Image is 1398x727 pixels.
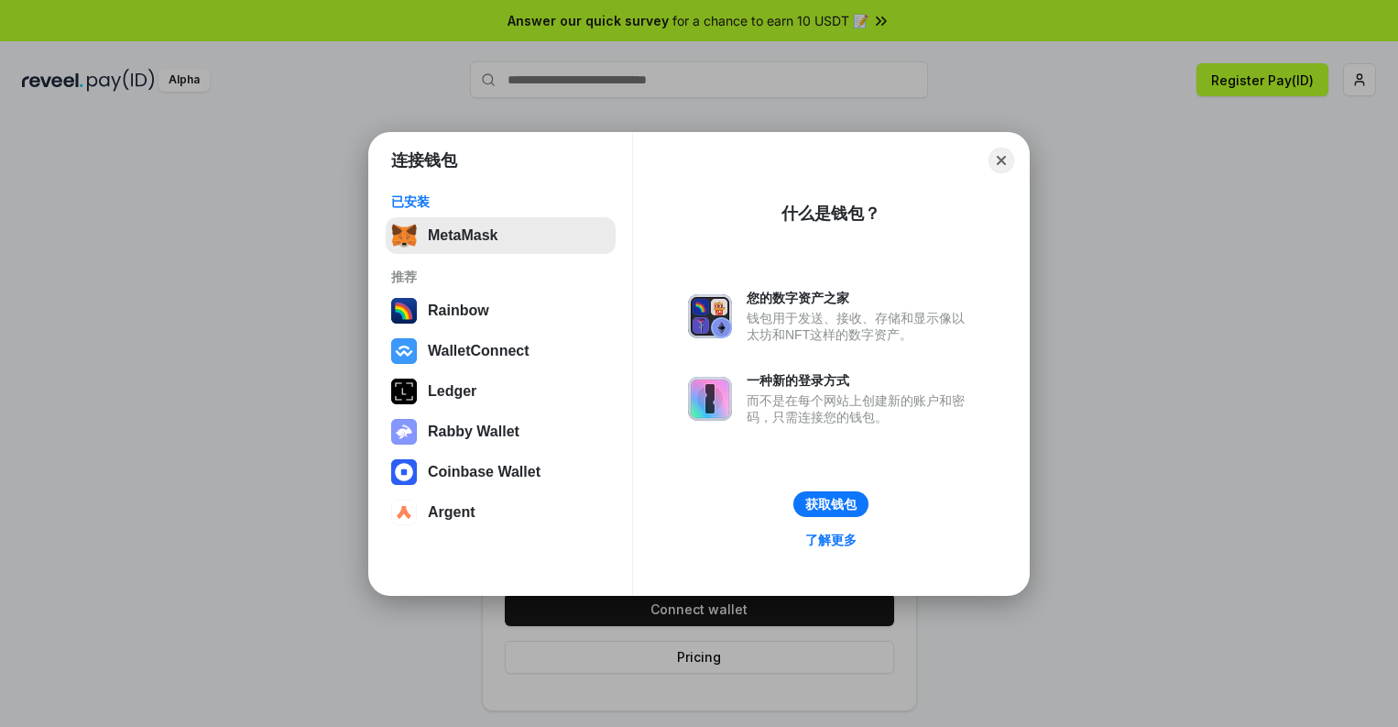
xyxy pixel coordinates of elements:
img: svg+xml,%3Csvg%20xmlns%3D%22http%3A%2F%2Fwww.w3.org%2F2000%2Fsvg%22%20fill%3D%22none%22%20viewBox... [688,377,732,421]
div: 一种新的登录方式 [747,372,974,389]
img: svg+xml,%3Csvg%20xmlns%3D%22http%3A%2F%2Fwww.w3.org%2F2000%2Fsvg%22%20fill%3D%22none%22%20viewBox... [688,294,732,338]
h1: 连接钱包 [391,149,457,171]
button: MetaMask [386,217,616,254]
img: svg+xml,%3Csvg%20width%3D%2228%22%20height%3D%2228%22%20viewBox%3D%220%200%2028%2028%22%20fill%3D... [391,500,417,525]
button: WalletConnect [386,333,616,369]
img: svg+xml,%3Csvg%20xmlns%3D%22http%3A%2F%2Fwww.w3.org%2F2000%2Fsvg%22%20fill%3D%22none%22%20viewBox... [391,419,417,445]
div: Rabby Wallet [428,424,519,440]
button: Rainbow [386,292,616,329]
div: 您的数字资产之家 [747,290,974,306]
button: Rabby Wallet [386,413,616,450]
button: 获取钱包 [793,491,868,517]
div: 而不是在每个网站上创建新的账户和密码，只需连接您的钱包。 [747,392,974,425]
div: Argent [428,504,475,521]
div: Ledger [428,383,476,400]
img: svg+xml,%3Csvg%20fill%3D%22none%22%20height%3D%2233%22%20viewBox%3D%220%200%2035%2033%22%20width%... [391,223,417,248]
div: Rainbow [428,303,489,319]
div: 获取钱包 [805,496,857,512]
a: 了解更多 [794,528,868,552]
img: svg+xml,%3Csvg%20width%3D%2228%22%20height%3D%2228%22%20viewBox%3D%220%200%2028%2028%22%20fill%3D... [391,338,417,364]
img: svg+xml,%3Csvg%20width%3D%22120%22%20height%3D%22120%22%20viewBox%3D%220%200%20120%20120%22%20fil... [391,298,417,324]
div: 了解更多 [805,532,857,548]
div: Coinbase Wallet [428,464,541,480]
div: 钱包用于发送、接收、存储和显示像以太坊和NFT这样的数字资产。 [747,310,974,343]
img: svg+xml,%3Csvg%20xmlns%3D%22http%3A%2F%2Fwww.w3.org%2F2000%2Fsvg%22%20width%3D%2228%22%20height%3... [391,379,417,404]
div: 什么是钱包？ [781,203,880,225]
button: Argent [386,494,616,531]
div: 推荐 [391,269,610,285]
div: 已安装 [391,193,610,210]
button: Close [988,148,1014,173]
button: Ledger [386,373,616,410]
img: svg+xml,%3Csvg%20width%3D%2228%22%20height%3D%2228%22%20viewBox%3D%220%200%2028%2028%22%20fill%3D... [391,459,417,485]
div: MetaMask [428,227,497,244]
div: WalletConnect [428,343,530,359]
button: Coinbase Wallet [386,454,616,490]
